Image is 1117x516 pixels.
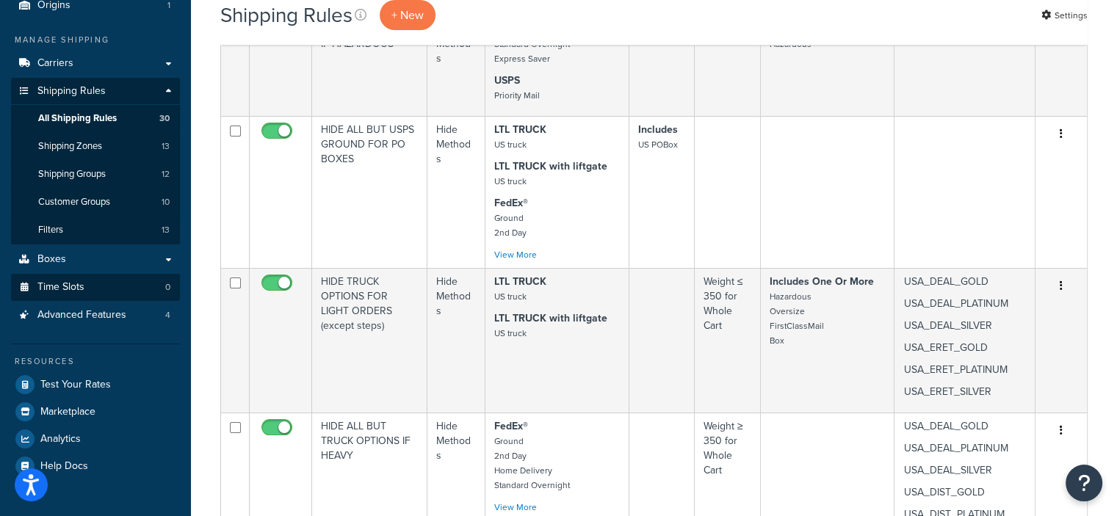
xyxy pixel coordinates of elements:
[894,268,1035,413] td: USA_DEAL_GOLD
[38,224,63,236] span: Filters
[494,501,537,514] a: View More
[11,274,180,301] li: Time Slots
[494,310,607,326] strong: LTL TRUCK with liftgate
[40,460,88,473] span: Help Docs
[37,281,84,294] span: Time Slots
[494,138,527,151] small: US truck
[903,297,1025,311] p: USA_DEAL_PLATINUM
[38,168,106,181] span: Shipping Groups
[162,224,170,236] span: 13
[770,274,874,289] strong: Includes One Or More
[37,253,66,266] span: Boxes
[162,140,170,153] span: 13
[11,189,180,216] a: Customer Groups 10
[11,246,180,273] a: Boxes
[11,161,180,188] a: Shipping Groups 12
[159,112,170,125] span: 30
[494,435,570,492] small: Ground 2nd Day Home Delivery Standard Overnight
[37,57,73,70] span: Carriers
[494,211,527,239] small: Ground 2nd Day
[38,196,110,208] span: Customer Groups
[903,363,1025,377] p: USA_ERET_PLATINUM
[165,281,170,294] span: 0
[220,1,353,29] h1: Shipping Rules
[11,274,180,301] a: Time Slots 0
[11,161,180,188] li: Shipping Groups
[40,406,95,418] span: Marketplace
[494,175,527,188] small: US truck
[11,399,180,425] a: Marketplace
[11,217,180,244] a: Filters 13
[11,371,180,398] a: Test Your Rates
[40,433,81,446] span: Analytics
[903,341,1025,355] p: USA_ERET_GOLD
[312,15,427,116] td: HIDE AIR SERVICES IF HAZARDOUS
[11,426,180,452] a: Analytics
[903,485,1025,500] p: USA_DIST_GOLD
[37,85,106,98] span: Shipping Rules
[11,217,180,244] li: Filters
[427,116,485,268] td: Hide Methods
[494,37,570,65] small: Standard Overnight Express Saver
[494,248,537,261] a: View More
[38,140,102,153] span: Shipping Zones
[38,112,117,125] span: All Shipping Rules
[494,89,540,102] small: Priority Mail
[427,15,485,116] td: Hide Methods
[1041,5,1088,26] a: Settings
[638,122,678,137] strong: Includes
[11,105,180,132] li: All Shipping Rules
[40,379,111,391] span: Test Your Rates
[11,133,180,160] li: Shipping Zones
[312,268,427,413] td: HIDE TRUCK OPTIONS FOR LIGHT ORDERS (except steps)
[903,441,1025,456] p: USA_DEAL_PLATINUM
[11,34,180,46] div: Manage Shipping
[903,319,1025,333] p: USA_DEAL_SILVER
[11,453,180,479] a: Help Docs
[165,309,170,321] span: 4
[11,78,180,245] li: Shipping Rules
[11,105,180,132] a: All Shipping Rules 30
[494,122,546,137] strong: LTL TRUCK
[494,290,527,303] small: US truck
[11,133,180,160] a: Shipping Zones 13
[162,196,170,208] span: 10
[695,268,761,413] td: Weight ≤ 350 for Whole Cart
[427,268,485,413] td: Hide Methods
[770,290,824,347] small: Hazardous Oversize FirstClassMail Box
[312,116,427,268] td: HIDE ALL BUT USPS GROUND FOR PO BOXES
[11,50,180,77] a: Carriers
[11,355,180,368] div: Resources
[494,159,607,174] strong: LTL TRUCK with liftgate
[903,385,1025,399] p: USA_ERET_SILVER
[903,463,1025,478] p: USA_DEAL_SILVER
[11,302,180,329] a: Advanced Features 4
[494,195,528,211] strong: FedEx®
[638,138,678,151] small: US POBox
[494,73,520,88] strong: USPS
[162,168,170,181] span: 12
[494,274,546,289] strong: LTL TRUCK
[11,302,180,329] li: Advanced Features
[494,418,528,434] strong: FedEx®
[37,309,126,321] span: Advanced Features
[1066,465,1102,501] button: Open Resource Center
[11,78,180,105] a: Shipping Rules
[494,327,527,340] small: US truck
[11,189,180,216] li: Customer Groups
